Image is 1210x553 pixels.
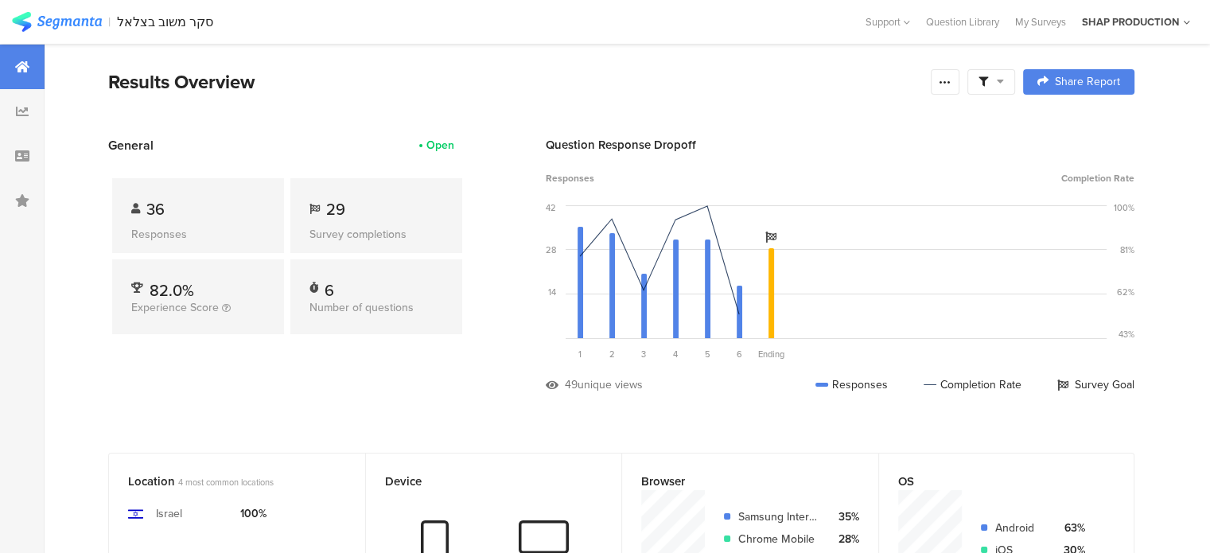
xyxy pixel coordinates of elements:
div: 81% [1120,243,1134,256]
span: 5 [705,348,710,360]
div: 14 [548,286,556,298]
div: Israel [156,505,182,522]
div: Results Overview [108,68,923,96]
span: Completion Rate [1061,171,1134,185]
div: 42 [546,201,556,214]
i: Survey Goal [765,232,776,243]
span: Experience Score [131,299,219,316]
span: 6 [737,348,742,360]
div: Samsung Internet [738,508,819,525]
div: Chrome Mobile [738,531,819,547]
span: Number of questions [309,299,414,316]
span: 4 [673,348,678,360]
a: My Surveys [1007,14,1074,29]
div: Device [385,473,577,490]
div: 35% [831,508,859,525]
div: Completion Rate [924,376,1021,393]
div: Location [128,473,320,490]
div: 100% [1114,201,1134,214]
div: 6 [325,278,334,294]
div: OS [898,473,1089,490]
span: 1 [578,348,582,360]
span: General [108,136,154,154]
span: 2 [609,348,615,360]
div: 28 [546,243,556,256]
div: Responses [815,376,888,393]
div: Survey completions [309,226,443,243]
div: | [108,13,111,31]
div: סקר משוב בצלאל [117,14,213,29]
div: Open [426,137,454,154]
span: 82.0% [150,278,194,302]
div: SHAP PRODUCTION [1082,14,1179,29]
span: 4 most common locations [178,476,274,489]
div: 62% [1117,286,1134,298]
span: 3 [641,348,646,360]
div: Android [995,520,1045,536]
a: Question Library [918,14,1007,29]
div: Browser [641,473,833,490]
div: Question Response Dropoff [546,136,1134,154]
div: 63% [1057,520,1085,536]
div: 49 [565,376,578,393]
span: Responses [546,171,594,185]
img: segmanta logo [12,12,102,32]
div: 100% [240,505,267,522]
span: 29 [326,197,345,221]
div: 28% [831,531,859,547]
div: unique views [578,376,643,393]
span: 36 [146,197,165,221]
span: Share Report [1055,76,1120,88]
div: Ending [755,348,787,360]
div: 43% [1119,328,1134,341]
div: Survey Goal [1057,376,1134,393]
div: Responses [131,226,265,243]
div: Support [866,10,910,34]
